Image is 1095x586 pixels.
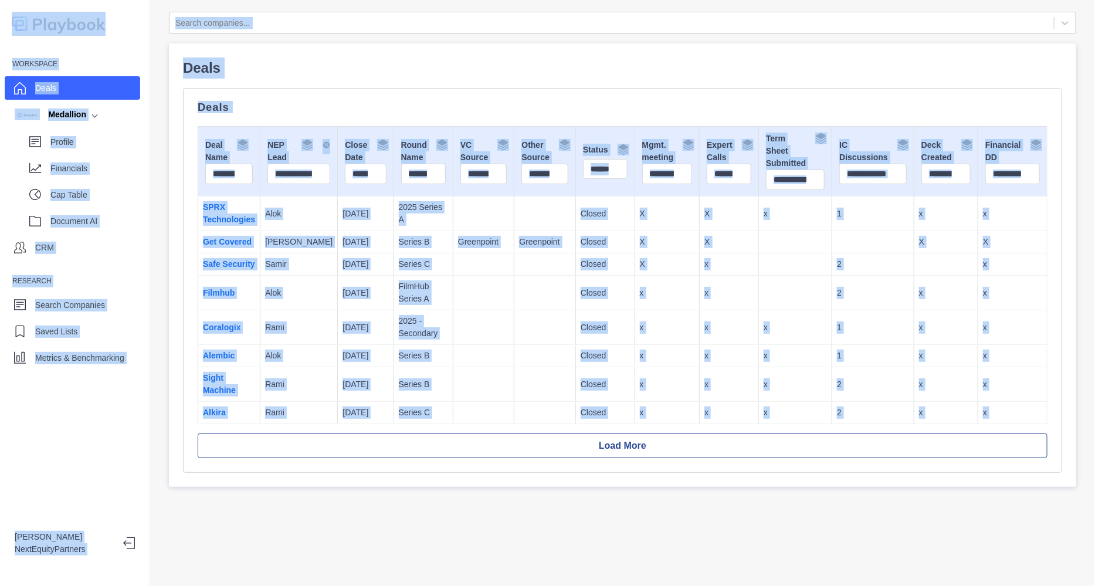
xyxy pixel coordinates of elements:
[203,288,235,297] a: Filmhub
[50,162,140,175] p: Financials
[897,139,909,151] img: Group By
[265,258,333,270] p: Samir
[497,139,509,151] img: Group By
[837,321,909,334] p: 1
[401,139,446,164] div: Round Name
[265,378,333,391] p: Rami
[50,136,140,148] p: Profile
[704,378,754,391] p: x
[764,321,827,334] p: x
[15,543,114,555] p: NextEquityPartners
[618,144,629,155] img: Group By
[919,321,973,334] p: x
[581,378,630,391] p: Closed
[377,139,389,151] img: Group By
[837,287,909,299] p: 2
[837,378,909,391] p: 2
[203,323,241,332] a: Coralogix
[343,287,388,299] p: [DATE]
[50,189,140,201] p: Cap Table
[919,407,973,419] p: x
[919,208,973,220] p: x
[460,139,507,164] div: VC Source
[640,407,695,419] p: x
[343,208,388,220] p: [DATE]
[961,139,973,151] img: Group By
[15,531,114,543] p: [PERSON_NAME]
[203,202,255,224] a: SPRX Technologies
[683,139,694,151] img: Group By
[640,321,695,334] p: x
[640,236,695,248] p: X
[50,215,140,228] p: Document AI
[583,144,628,159] div: Status
[983,258,1042,270] p: x
[203,373,236,395] a: Sight Machine
[704,350,754,362] p: x
[581,258,630,270] p: Closed
[581,321,630,334] p: Closed
[15,109,40,120] img: company image
[815,133,827,144] img: Group By
[764,407,827,419] p: x
[198,103,1047,112] p: Deals
[764,350,827,362] p: x
[345,139,386,164] div: Close Date
[35,242,54,254] p: CRM
[704,208,754,220] p: X
[35,352,124,364] p: Metrics & Benchmarking
[399,407,448,419] p: Series C
[919,378,973,391] p: x
[983,287,1042,299] p: x
[203,237,252,246] a: Get Covered
[837,258,909,270] p: 2
[640,378,695,391] p: x
[203,351,235,360] a: Alembic
[707,139,751,164] div: Expert Calls
[198,433,1047,458] button: Load More
[301,139,313,151] img: Group By
[559,139,571,151] img: Group By
[265,208,333,220] p: Alok
[399,258,448,270] p: Series C
[399,350,448,362] p: Series B
[837,208,909,220] p: 1
[35,82,56,94] p: Deals
[343,407,388,419] p: [DATE]
[983,208,1042,220] p: x
[323,139,330,151] img: Sort
[921,139,971,164] div: Deck Created
[399,315,448,340] p: 2025 - Secondary
[581,350,630,362] p: Closed
[343,378,388,391] p: [DATE]
[265,287,333,299] p: Alok
[704,287,754,299] p: x
[265,321,333,334] p: Rami
[436,139,448,151] img: Group By
[983,350,1042,362] p: x
[343,236,388,248] p: [DATE]
[399,201,448,226] p: 2025 Series A
[399,236,448,248] p: Series B
[265,407,333,419] p: Rami
[237,139,249,151] img: Group By
[183,57,1062,79] p: Deals
[640,208,695,220] p: X
[837,407,909,419] p: 2
[640,287,695,299] p: x
[343,321,388,334] p: [DATE]
[521,139,568,164] div: Other Source
[704,407,754,419] p: x
[919,287,973,299] p: x
[12,12,106,36] img: logo-colored
[343,350,388,362] p: [DATE]
[704,321,754,334] p: x
[519,236,571,248] p: Greenpoint
[919,236,973,248] p: X
[265,350,333,362] p: Alok
[764,378,827,391] p: x
[35,299,105,311] p: Search Companies
[983,378,1042,391] p: x
[640,258,695,270] p: X
[766,133,825,170] div: Term Sheet Submitted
